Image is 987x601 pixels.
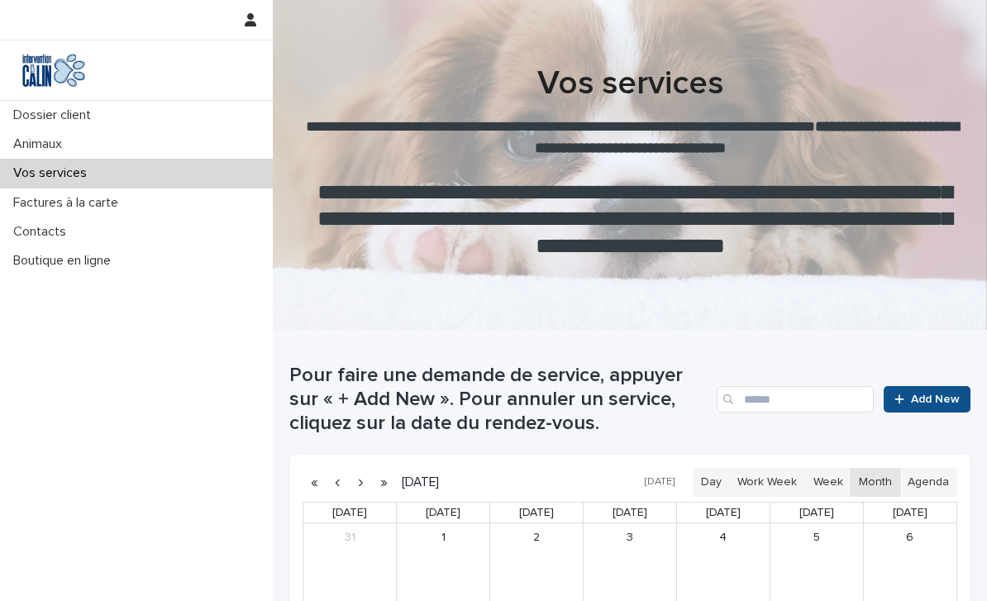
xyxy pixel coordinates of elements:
a: September 6, 2025 [897,524,923,551]
span: Add New [911,394,960,405]
a: September 2, 2025 [523,524,550,551]
input: Search [717,386,874,413]
p: Contacts [7,224,79,240]
button: Next month [349,469,372,495]
p: Animaux [7,136,75,152]
p: Vos services [7,165,100,181]
button: [DATE] [637,470,683,494]
button: Month [851,468,900,496]
button: Week [804,468,851,496]
button: Previous year [303,469,326,495]
p: Boutique en ligne [7,253,124,269]
a: Thursday [703,503,744,523]
a: Add New [884,386,970,413]
a: September 1, 2025 [430,524,456,551]
a: Wednesday [609,503,651,523]
a: September 3, 2025 [617,524,643,551]
img: Y0SYDZVsQvbSeSFpbQoq [13,54,94,87]
button: Previous month [326,469,349,495]
button: Work Week [729,468,805,496]
h2: [DATE] [395,476,439,489]
p: Dossier client [7,107,104,123]
button: Next year [372,469,395,495]
a: August 31, 2025 [336,524,363,551]
button: Day [693,468,730,496]
a: Tuesday [516,503,557,523]
p: Factures à la carte [7,195,131,211]
a: September 5, 2025 [803,524,830,551]
a: Friday [796,503,837,523]
a: Saturday [889,503,931,523]
a: Monday [422,503,464,523]
a: Sunday [329,503,370,523]
h1: Pour faire une demande de service, appuyer sur « + Add New ». Pour annuler un service, cliquez su... [289,364,710,435]
a: September 4, 2025 [710,524,737,551]
h1: Vos services [289,64,970,103]
button: Agenda [899,468,957,496]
